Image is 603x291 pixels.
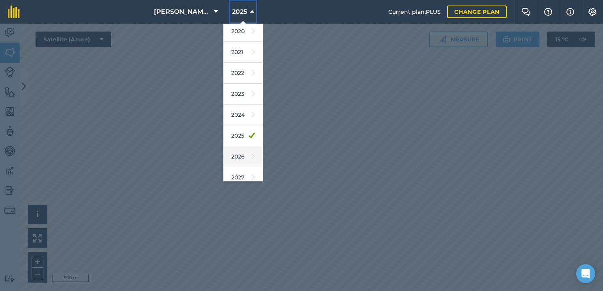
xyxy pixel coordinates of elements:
a: 2027 [223,167,263,188]
span: 2025 [232,7,247,17]
a: 2020 [223,21,263,42]
a: 2023 [223,84,263,104]
div: Open Intercom Messenger [576,264,595,283]
a: 2026 [223,146,263,167]
span: [PERSON_NAME] LTD [154,7,211,17]
a: 2024 [223,104,263,125]
img: svg+xml;base64,PHN2ZyB4bWxucz0iaHR0cDovL3d3dy53My5vcmcvMjAwMC9zdmciIHdpZHRoPSIxNyIgaGVpZ2h0PSIxNy... [566,7,574,17]
a: 2021 [223,42,263,63]
img: A question mark icon [543,8,553,16]
img: Two speech bubbles overlapping with the left bubble in the forefront [521,8,531,16]
img: A cog icon [588,8,597,16]
a: Change plan [447,6,507,18]
img: fieldmargin Logo [8,6,20,18]
a: 2022 [223,63,263,84]
a: 2025 [223,125,263,146]
span: Current plan : PLUS [388,7,441,16]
